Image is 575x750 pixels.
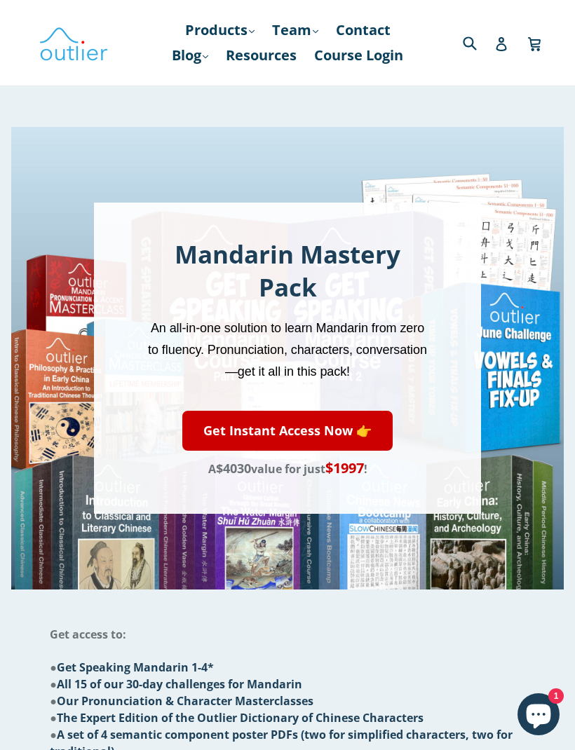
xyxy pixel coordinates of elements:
a: Team [265,18,325,43]
span: Get Speaking Mandarin 1-4* [57,660,214,675]
span: An all-in-one solution to learn Mandarin from zero to fluency. Pronunciation, characters, convers... [148,321,427,379]
span: ● [50,660,214,675]
span: Get access to: [50,627,126,642]
span: A value for just ! [208,461,367,477]
img: Outlier Linguistics [39,22,109,63]
span: All 15 of our 30-day challenges for Mandarin [57,676,302,692]
a: Products [178,18,262,43]
input: Search [459,28,498,57]
a: Course Login [307,43,410,68]
span: $4030 [216,460,251,477]
span: ● [50,710,424,725]
span: ● [50,676,302,692]
inbox-online-store-chat: Shopify online store chat [513,693,564,739]
span: Our Pronunciation & Character Masterclasses [57,693,313,709]
span: The Expert Edition of the Outlier Dictionary of Chinese Characters [57,710,424,725]
a: Resources [219,43,304,68]
span: $1997 [325,458,364,477]
a: Blog [165,43,215,68]
a: Get Instant Access Now 👉 [182,411,393,451]
a: Contact [329,18,398,43]
h1: Mandarin Mastery Pack [144,238,431,304]
span: ● [50,693,313,709]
